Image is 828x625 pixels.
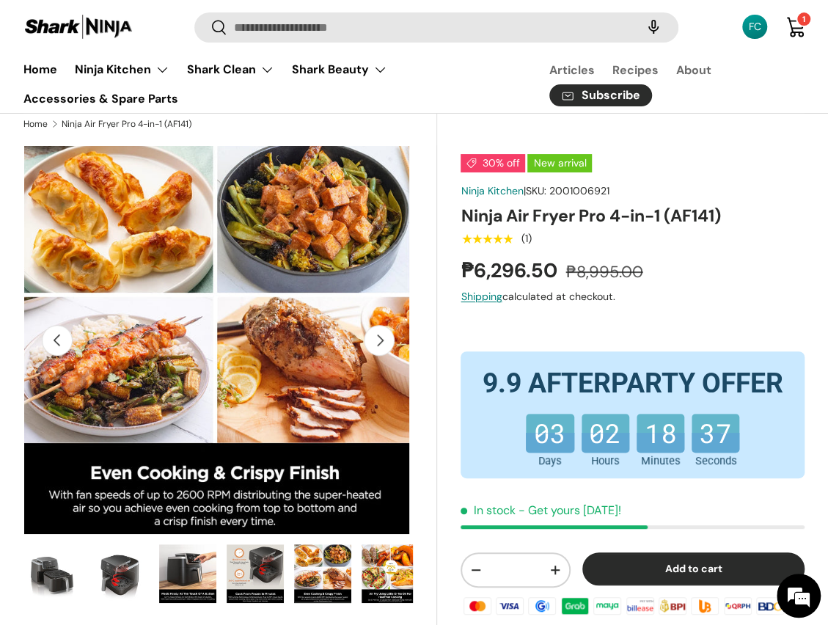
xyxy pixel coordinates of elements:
nav: Primary [23,55,514,113]
img: bdo [754,595,786,617]
img: qrph [721,595,753,617]
img: bpi [656,595,689,617]
a: Articles [549,56,595,84]
img: Ninja Air Fryer Pro 4-in-1 (AF141) [294,544,351,603]
img: maya [591,595,623,617]
img: Ninja Air Fryer Pro 4-in-1 (AF141) [24,544,81,603]
span: SKU: [525,184,546,197]
b: 02 [582,414,629,434]
span: In stock [461,502,515,518]
strong: ₱6,296.50 [461,257,560,283]
div: (1) [521,233,532,244]
a: Ninja Air Fryer Pro 4-in-1 (AF141) [62,120,191,128]
img: grabpay [559,595,591,617]
img: Shark Ninja Philippines [23,13,133,42]
media-gallery: Gallery Viewer [23,145,413,608]
a: Home [23,120,48,128]
div: FC [747,20,763,35]
img: ubp [689,595,721,617]
img: visa [494,595,526,617]
img: master [461,595,493,617]
img: gcash [526,595,558,617]
s: ₱8,995.00 [565,261,642,282]
span: ★★★★★ [461,232,513,246]
a: Ninja Kitchen [461,184,523,197]
b: 18 [637,414,684,434]
summary: Ninja Kitchen [66,55,178,84]
textarea: Type your message and hit 'Enter' [7,401,279,452]
speech-search-button: Search by voice [630,12,677,44]
nav: Secondary [514,55,805,113]
b: 37 [692,414,739,434]
a: Accessories & Spare Parts [23,84,178,113]
img: Ninja Air Fryer Pro 4-in-1 (AF141) [92,544,149,603]
a: About [676,56,711,84]
nav: Breadcrumbs [23,117,437,131]
div: calculated at checkout. [461,289,805,304]
span: We're online! [85,185,202,333]
span: New arrival [527,154,592,172]
b: 03 [526,414,574,434]
a: Subscribe [549,84,652,107]
span: Subscribe [581,90,640,102]
a: FC [739,11,771,43]
a: Home [23,55,57,84]
div: Minimize live chat window [241,7,276,43]
span: | [523,184,609,197]
a: Recipes [612,56,659,84]
img: Ninja Air Fryer Pro 4-in-1 (AF141) [227,544,284,603]
div: Chat with us now [76,82,246,101]
img: billease [623,595,656,617]
span: 1 [802,15,805,25]
img: Ninja Air Fryer Pro 4-in-1 (AF141) [362,544,419,603]
a: Shipping [461,290,502,303]
h1: Ninja Air Fryer Pro 4-in-1 (AF141) [461,205,805,227]
span: 30% off [461,154,525,172]
span: 2001006921 [549,184,609,197]
summary: Shark Beauty [283,55,396,84]
button: Add to cart [582,552,805,585]
img: Ninja Air Fryer Pro 4-in-1 (AF141) [159,544,216,603]
p: - Get yours [DATE]! [518,502,620,518]
summary: Shark Clean [178,55,283,84]
div: 5.0 out of 5.0 stars [461,233,513,246]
